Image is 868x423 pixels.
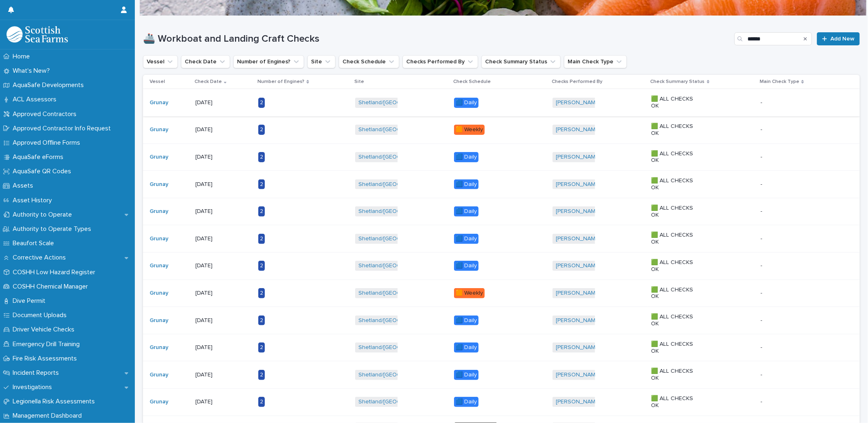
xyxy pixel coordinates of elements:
[651,150,702,164] p: 🟩 ALL CHECKS OK
[9,225,98,233] p: Authority to Operate Types
[454,152,479,162] div: 🟦 Daily
[150,181,168,188] a: Grunay
[454,179,479,190] div: 🟦 Daily
[761,206,764,215] p: -
[143,171,860,198] tr: Grunay [DATE]2Shetland/[GEOGRAPHIC_DATA] 🟦 Daily[PERSON_NAME] 🟩 ALL CHECKS OK--
[358,208,440,215] a: Shetland/[GEOGRAPHIC_DATA]
[195,208,246,215] p: [DATE]
[358,290,440,297] a: Shetland/[GEOGRAPHIC_DATA]
[233,55,304,68] button: Number of Engines?
[258,98,265,108] div: 2
[195,262,246,269] p: [DATE]
[143,361,860,389] tr: Grunay [DATE]2Shetland/[GEOGRAPHIC_DATA] 🟦 Daily[PERSON_NAME] 🟩 ALL CHECKS OK--
[358,317,440,324] a: Shetland/[GEOGRAPHIC_DATA]
[195,372,246,378] p: [DATE]
[358,126,440,133] a: Shetland/[GEOGRAPHIC_DATA]
[358,398,440,405] a: Shetland/[GEOGRAPHIC_DATA]
[556,99,600,106] a: [PERSON_NAME]
[454,206,479,217] div: 🟦 Daily
[9,398,101,405] p: Legionella Risk Assessments
[195,126,246,133] p: [DATE]
[150,208,168,215] a: Grunay
[9,168,78,175] p: AquaSafe QR Codes
[143,143,860,171] tr: Grunay [DATE]2Shetland/[GEOGRAPHIC_DATA] 🟦 Daily[PERSON_NAME] 🟩 ALL CHECKS OK--
[9,369,65,377] p: Incident Reports
[9,340,86,348] p: Emergency Drill Training
[651,313,702,327] p: 🟩 ALL CHECKS OK
[556,398,600,405] a: [PERSON_NAME]
[651,77,705,86] p: Check Summary Status
[9,269,102,276] p: COSHH Low Hazard Register
[354,77,364,86] p: Site
[143,307,860,334] tr: Grunay [DATE]2Shetland/[GEOGRAPHIC_DATA] 🟦 Daily[PERSON_NAME] 🟩 ALL CHECKS OK--
[258,370,265,380] div: 2
[761,397,764,405] p: -
[9,139,87,147] p: Approved Offline Forms
[258,125,265,135] div: 2
[150,235,168,242] a: Grunay
[651,96,702,110] p: 🟩 ALL CHECKS OK
[150,344,168,351] a: Grunay
[9,197,58,204] p: Asset History
[195,235,246,242] p: [DATE]
[761,125,764,133] p: -
[9,53,36,60] p: Home
[556,208,600,215] a: [PERSON_NAME]
[761,152,764,161] p: -
[556,290,600,297] a: [PERSON_NAME]
[454,342,479,353] div: 🟦 Daily
[143,89,860,116] tr: Grunay [DATE]2Shetland/[GEOGRAPHIC_DATA] 🟦 Daily[PERSON_NAME] 🟩 ALL CHECKS OK--
[651,232,702,246] p: 🟩 ALL CHECKS OK
[651,341,702,355] p: 🟩 ALL CHECKS OK
[651,395,702,409] p: 🟩 ALL CHECKS OK
[195,77,222,86] p: Check Date
[195,99,246,106] p: [DATE]
[761,370,764,378] p: -
[9,383,58,391] p: Investigations
[257,77,304,86] p: Number of Engines?
[556,181,600,188] a: [PERSON_NAME]
[556,262,600,269] a: [PERSON_NAME]
[651,368,702,382] p: 🟩 ALL CHECKS OK
[9,355,83,363] p: Fire Risk Assessments
[556,126,600,133] a: [PERSON_NAME]
[9,125,117,132] p: Approved Contractor Info Request
[454,98,479,108] div: 🟦 Daily
[143,388,860,416] tr: Grunay [DATE]2Shetland/[GEOGRAPHIC_DATA] 🟦 Daily[PERSON_NAME] 🟩 ALL CHECKS OK--
[258,261,265,271] div: 2
[258,179,265,190] div: 2
[9,211,78,219] p: Authority to Operate
[556,235,600,242] a: [PERSON_NAME]
[453,77,491,86] p: Check Schedule
[761,288,764,297] p: -
[143,334,860,361] tr: Grunay [DATE]2Shetland/[GEOGRAPHIC_DATA] 🟦 Daily[PERSON_NAME] 🟩 ALL CHECKS OK--
[181,55,230,68] button: Check Date
[150,398,168,405] a: Grunay
[258,316,265,326] div: 2
[9,239,60,247] p: Beaufort Scale
[734,32,812,45] input: Search
[150,262,168,269] a: Grunay
[258,288,265,298] div: 2
[195,398,246,405] p: [DATE]
[143,116,860,143] tr: Grunay [DATE]2Shetland/[GEOGRAPHIC_DATA] 🟧 Weekly[PERSON_NAME] 🟩 ALL CHECKS OK--
[454,316,479,326] div: 🟦 Daily
[358,235,440,242] a: Shetland/[GEOGRAPHIC_DATA]
[143,33,731,45] h1: 🚢 Workboat and Landing Craft Checks
[258,152,265,162] div: 2
[150,126,168,133] a: Grunay
[143,252,860,280] tr: Grunay [DATE]2Shetland/[GEOGRAPHIC_DATA] 🟦 Daily[PERSON_NAME] 🟩 ALL CHECKS OK--
[556,372,600,378] a: [PERSON_NAME]
[150,99,168,106] a: Grunay
[761,261,764,269] p: -
[454,397,479,407] div: 🟦 Daily
[651,177,702,191] p: 🟩 ALL CHECKS OK
[564,55,627,68] button: Main Check Type
[9,81,90,89] p: AquaSafe Developments
[454,370,479,380] div: 🟦 Daily
[7,26,68,43] img: bPIBxiqnSb2ggTQWdOVV
[761,316,764,324] p: -
[9,254,72,262] p: Corrective Actions
[9,297,52,305] p: Dive Permit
